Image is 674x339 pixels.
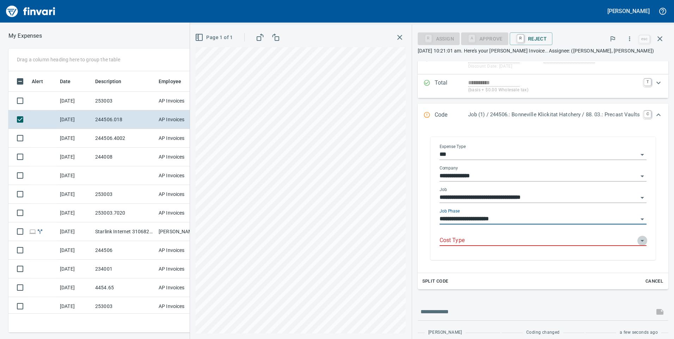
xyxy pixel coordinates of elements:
td: 253003.7020 [92,204,156,222]
label: Expense Type [440,144,466,149]
span: Description [95,77,131,86]
span: Alert [32,77,43,86]
button: [PERSON_NAME] [606,6,651,17]
button: Cancel [643,276,666,287]
td: 253003 [92,92,156,110]
td: AP Invoices [156,148,209,166]
p: Total [435,79,468,94]
label: Job [440,187,447,192]
td: [DATE] [57,92,92,110]
p: Code [435,111,468,120]
span: Split transaction [36,229,44,234]
button: RReject [510,32,552,45]
td: [DATE] [57,260,92,278]
td: [DATE] [57,166,92,185]
button: Open [637,171,647,181]
td: 244008 [92,148,156,166]
p: Drag a column heading here to group the table [17,56,120,63]
span: Alert [32,77,52,86]
button: Open [637,214,647,224]
div: Cost Type required [461,35,508,41]
span: [PERSON_NAME] [428,329,462,336]
div: Assign [418,35,460,41]
div: Expand [418,74,668,98]
td: AP Invoices [156,166,209,185]
span: Reject [515,33,547,45]
a: C [644,111,651,118]
button: Open [637,236,647,246]
span: Online transaction [29,229,36,234]
td: 244506.018 [92,110,156,129]
td: AP Invoices [156,129,209,148]
a: T [644,79,651,86]
button: Page 1 of 1 [194,31,235,44]
a: R [517,35,524,42]
td: [DATE] [57,278,92,297]
p: (basis + $0.00 Wholesale tax) [468,87,640,94]
span: Employee [159,77,190,86]
td: [DATE] [57,222,92,241]
span: Close invoice [637,30,668,47]
td: AP Invoices [156,278,209,297]
h5: [PERSON_NAME] [607,7,650,15]
div: Expand [418,127,668,290]
span: Date [60,77,71,86]
span: Employee [159,77,181,86]
span: Description [95,77,122,86]
td: 244506 [92,241,156,260]
p: [DATE] 10:21:01 am. Here's your [PERSON_NAME] Invoice.. Assignee: ([PERSON_NAME], [PERSON_NAME]) [418,47,668,54]
td: [DATE] [57,185,92,204]
td: 4454.65 [92,278,156,297]
button: Open [637,193,647,203]
td: 253003 [92,185,156,204]
p: Job (1) / 244506.: Bonneville Klickitat Hatchery / 88. 03.: Precast Vaults [468,111,640,119]
button: Split Code [421,276,450,287]
button: More [622,31,637,47]
td: AP Invoices [156,297,209,316]
td: AP Invoices [156,241,209,260]
label: Job Phase [440,209,460,213]
td: [DATE] [57,204,92,222]
td: [DATE] [57,129,92,148]
td: [DATE] [57,241,92,260]
td: [PERSON_NAME] [156,222,209,241]
td: 234001 [92,260,156,278]
label: Company [440,166,458,170]
td: [DATE] [57,110,92,129]
span: Cancel [645,277,664,285]
td: 253003 [92,297,156,316]
td: [DATE] [57,148,92,166]
nav: breadcrumb [8,32,42,40]
span: This records your message into the invoice and notifies anyone mentioned [651,303,668,320]
p: My Expenses [8,32,42,40]
div: Expand [418,104,668,127]
img: Finvari [4,3,57,20]
span: Split Code [422,277,448,285]
td: 244506.4002 [92,129,156,148]
span: Date [60,77,80,86]
td: AP Invoices [156,260,209,278]
td: [DATE] [57,297,92,316]
button: Flag [605,31,620,47]
td: AP Invoices [156,185,209,204]
td: AP Invoices [156,110,209,129]
button: Open [637,150,647,160]
td: AP Invoices [156,92,209,110]
td: AP Invoices [156,204,209,222]
span: Coding changed [526,329,560,336]
td: Starlink Internet 3106829683 CA - Klickitat [92,222,156,241]
span: a few seconds ago [620,329,658,336]
span: Page 1 of 1 [196,33,233,42]
a: esc [639,35,650,43]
